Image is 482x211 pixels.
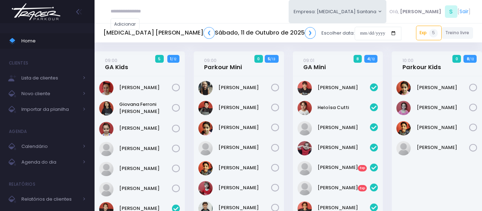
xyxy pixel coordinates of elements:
[21,158,78,167] span: Agenda do dia
[303,57,326,71] a: 09:01GA Mini
[218,104,271,111] a: [PERSON_NAME]
[21,36,86,46] span: Home
[298,101,312,115] img: Heloísa Cutti Iagalo
[467,56,469,62] strong: 8
[172,57,176,61] small: / 12
[303,57,314,64] small: 09:01
[400,8,441,15] span: [PERSON_NAME]
[298,81,312,95] img: Diana ferreira dos santos
[105,57,117,64] small: 09:00
[218,184,271,191] a: [PERSON_NAME]
[9,177,35,191] h4: Relatórios
[298,161,312,175] img: Luísa kezam
[318,144,370,151] a: [PERSON_NAME]
[469,57,474,61] small: / 12
[119,145,172,152] a: [PERSON_NAME]
[367,56,370,62] strong: 4
[452,55,461,63] span: 0
[318,104,370,111] a: Heloísa Cutti
[254,55,263,63] span: 0
[99,101,113,115] img: Giovana Ferroni Gimenes de Almeida
[119,165,172,172] a: [PERSON_NAME]
[298,121,312,135] img: Hope Harumi Yokota
[170,56,172,62] strong: 1
[218,84,271,91] a: [PERSON_NAME]
[198,121,213,135] img: Helena Sass Lopes
[396,101,411,115] img: Isabella Palma Reis
[370,57,375,61] small: / 12
[99,182,113,196] img: Manuela Quintilio Gonçalves Silva
[318,184,370,191] a: [PERSON_NAME]Exp
[396,81,411,95] img: Helena Sass Lopes
[103,27,316,39] h5: [MEDICAL_DATA] [PERSON_NAME] Sábado, 11 de Outubro de 2025
[155,55,164,63] span: 5
[417,104,470,111] a: [PERSON_NAME]
[99,81,113,95] img: Ana Clara Rufino
[204,57,242,71] a: 09:00Parkour Mini
[417,84,470,91] a: [PERSON_NAME]
[318,124,370,131] a: [PERSON_NAME]
[99,162,113,176] img: Manuela Lopes Canova
[204,57,217,64] small: 09:00
[21,142,78,151] span: Calendário
[402,57,413,64] small: 10:00
[198,181,213,195] img: Miguel Antunes Castilho
[298,141,312,155] img: Laís Silva de Mendonça
[318,84,370,91] a: [PERSON_NAME]
[21,89,78,98] span: Novo cliente
[99,142,113,156] img: Laís Bacini Amorim
[396,141,411,155] img: Manuela Lopes Canova
[103,25,401,41] div: Escolher data:
[198,81,213,95] img: Arthur Amancio Baldasso
[270,57,275,61] small: / 13
[9,56,28,70] h4: Clientes
[389,8,399,15] span: Olá,
[460,8,468,15] a: Sair
[445,5,457,18] span: S
[305,27,316,39] a: ❯
[268,56,270,62] strong: 5
[417,124,470,131] a: [PERSON_NAME]
[218,164,271,171] a: [PERSON_NAME]
[354,55,362,63] span: 8
[198,161,213,175] img: Léo Sass Lopes
[198,101,213,115] img: Benicio Domingos Barbosa
[358,165,367,171] span: Exp
[318,164,370,171] a: [PERSON_NAME]Exp
[218,124,271,131] a: [PERSON_NAME]
[442,27,473,39] a: Treino livre
[119,101,172,115] a: Giovana Ferroni [PERSON_NAME]
[429,29,438,37] span: 5
[9,124,27,139] h4: Agenda
[358,185,367,191] span: Exp
[111,18,140,30] a: Adicionar
[218,144,271,151] a: [PERSON_NAME]
[416,26,442,40] a: Exp5
[119,185,172,192] a: [PERSON_NAME]
[99,122,113,136] img: LAURA ORTIZ CAMPOS VIEIRA
[417,144,470,151] a: [PERSON_NAME]
[386,4,473,20] div: [ ]
[298,181,312,195] img: Lívia Queiroz
[198,141,213,155] img: Lucas Marques
[396,121,411,135] img: Léo Sass Lopes
[119,125,172,132] a: [PERSON_NAME]
[119,84,172,91] a: [PERSON_NAME]
[21,105,78,114] span: Importar da planilha
[402,57,441,71] a: 10:00Parkour Kids
[105,57,128,71] a: 09:00GA Kids
[21,195,78,204] span: Relatórios de clientes
[203,27,215,39] a: ❮
[21,73,78,83] span: Lista de clientes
